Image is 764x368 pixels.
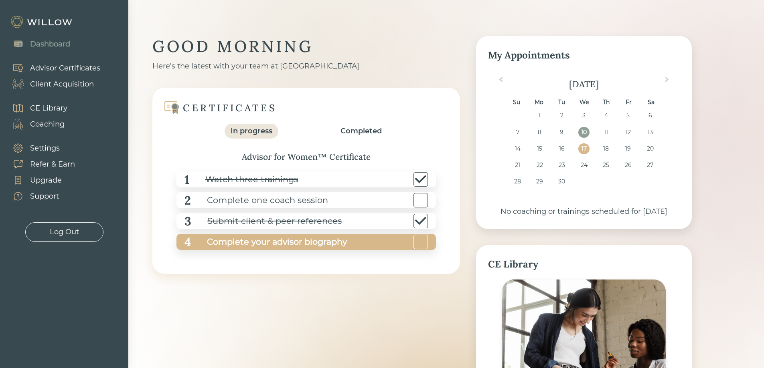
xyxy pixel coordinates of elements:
[512,160,523,171] div: Choose Sunday, September 21st, 2025
[30,143,60,154] div: Settings
[488,206,680,217] div: No coaching or trainings scheduled for [DATE]
[578,160,589,171] div: Choose Wednesday, September 24th, 2025
[534,97,545,108] div: Mo
[623,160,634,171] div: Choose Friday, September 26th, 2025
[30,39,70,50] div: Dashboard
[4,116,67,132] a: Coaching
[30,175,62,186] div: Upgrade
[189,171,298,189] div: Watch three trainings
[601,160,612,171] div: Choose Thursday, September 25th, 2025
[191,191,328,209] div: Complete one coach session
[30,103,67,114] div: CE Library
[578,127,589,138] div: Choose Wednesday, September 10th, 2025
[556,97,567,108] div: Tu
[30,119,65,130] div: Coaching
[4,140,75,156] a: Settings
[30,191,59,202] div: Support
[488,48,680,62] div: My Appointments
[534,160,545,171] div: Choose Monday, September 22nd, 2025
[512,176,523,187] div: Choose Sunday, September 28th, 2025
[511,97,522,108] div: Su
[4,36,70,52] a: Dashboard
[184,171,189,189] div: 1
[488,78,680,91] div: [DATE]
[50,227,79,237] div: Log Out
[534,110,545,121] div: Choose Monday, September 1st, 2025
[30,63,100,74] div: Advisor Certificates
[4,60,100,76] a: Advisor Certificates
[191,233,347,251] div: Complete your advisor biography
[556,160,567,171] div: Choose Tuesday, September 23rd, 2025
[534,127,545,138] div: Choose Monday, September 8th, 2025
[556,127,567,138] div: Choose Tuesday, September 9th, 2025
[556,110,567,121] div: Choose Tuesday, September 2nd, 2025
[490,110,677,193] div: month 2025-09
[340,126,382,137] div: Completed
[512,127,523,138] div: Choose Sunday, September 7th, 2025
[512,143,523,154] div: Choose Sunday, September 14th, 2025
[231,126,272,137] div: In progress
[183,102,277,114] div: CERTIFICATES
[488,257,680,271] div: CE Library
[556,176,567,187] div: Choose Tuesday, September 30th, 2025
[4,156,75,172] a: Refer & Earn
[184,191,191,209] div: 2
[4,100,67,116] a: CE Library
[578,143,589,154] div: Choose Wednesday, September 17th, 2025
[30,159,75,170] div: Refer & Earn
[184,233,191,251] div: 4
[645,160,656,171] div: Choose Saturday, September 27th, 2025
[168,151,444,163] div: Advisor for Women™ Certificate
[152,61,460,72] div: Here’s the latest with your team at [GEOGRAPHIC_DATA]
[534,143,545,154] div: Choose Monday, September 15th, 2025
[4,76,100,92] a: Client Acquisition
[578,97,589,108] div: We
[578,110,589,121] div: Choose Wednesday, September 3rd, 2025
[30,79,94,90] div: Client Acquisition
[191,212,342,230] div: Submit client & peer references
[494,75,507,88] button: Previous Month
[534,176,545,187] div: Choose Monday, September 29th, 2025
[152,36,460,57] div: GOOD MORNING
[184,212,191,230] div: 3
[556,143,567,154] div: Choose Tuesday, September 16th, 2025
[10,16,74,28] img: Willow
[4,172,75,188] a: Upgrade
